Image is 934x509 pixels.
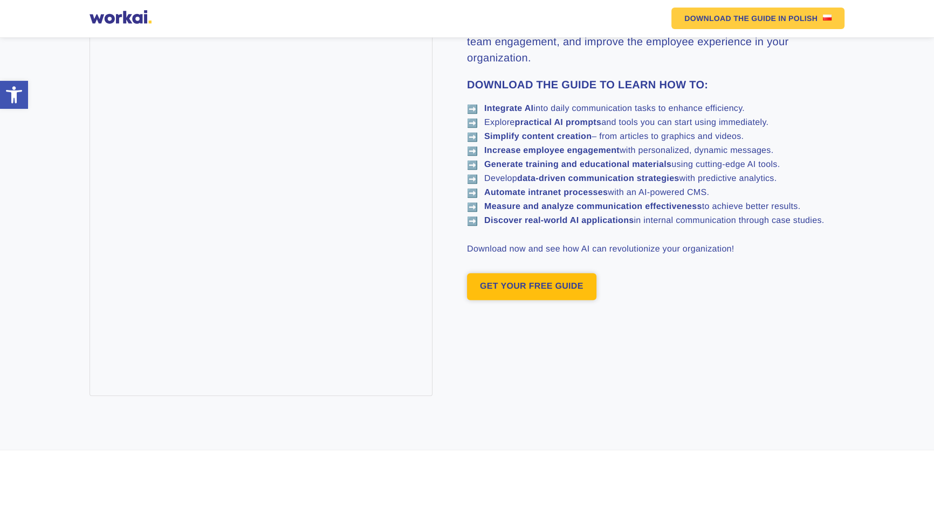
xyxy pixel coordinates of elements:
[467,202,478,213] span: ➡️
[467,79,708,91] strong: DOWNLOAD THE GUIDE TO LEARN HOW TO:
[484,160,671,169] strong: Generate training and educational materials
[467,146,844,156] li: with personalized, dynamic messages.
[823,15,832,20] img: US flag
[467,216,478,227] span: ➡️
[467,202,844,212] li: to achieve better results.
[106,110,156,121] a: Terms of Use
[467,146,478,157] span: ➡️
[484,146,620,155] strong: Increase employee engagement
[467,18,844,66] h3: Discover how modern technologies can streamline your processes, boost team engagement, and improv...
[467,104,844,114] li: into daily communication tasks to enhance efficiency.
[467,160,844,170] li: using cutting-edge AI tools.
[684,15,776,22] em: DOWNLOAD THE GUIDE
[467,118,478,129] span: ➡️
[467,118,844,128] li: Explore and tools you can start using immediately.
[467,273,596,300] a: GET YOUR FREE GUIDE
[467,132,478,143] span: ➡️
[515,118,602,127] strong: practical AI prompts
[3,180,10,187] input: email messages*
[484,132,592,141] strong: Simplify content creation
[484,216,634,225] strong: Discover real-world AI applications
[467,243,844,256] p: Download now and see how AI can revolutionize your organization!
[467,132,844,142] li: – from articles to graphics and videos.
[13,178,75,189] p: email messages
[467,188,844,198] li: with an AI-powered CMS.
[467,104,478,115] span: ➡️
[467,174,844,184] li: Develop with predictive analytics.
[467,160,478,171] span: ➡️
[467,174,478,185] span: ➡️
[484,202,702,211] strong: Measure and analyze communication effectiveness
[170,110,221,121] a: Privacy Policy
[517,174,679,183] strong: data-driven communication strategies
[671,8,844,29] a: DOWNLOAD THE GUIDEIN POLISHUS flag
[467,188,478,199] span: ➡️
[484,104,533,113] strong: Integrate AI
[484,188,608,197] strong: Automate intranet processes
[467,216,844,226] li: in internal communication through case studies.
